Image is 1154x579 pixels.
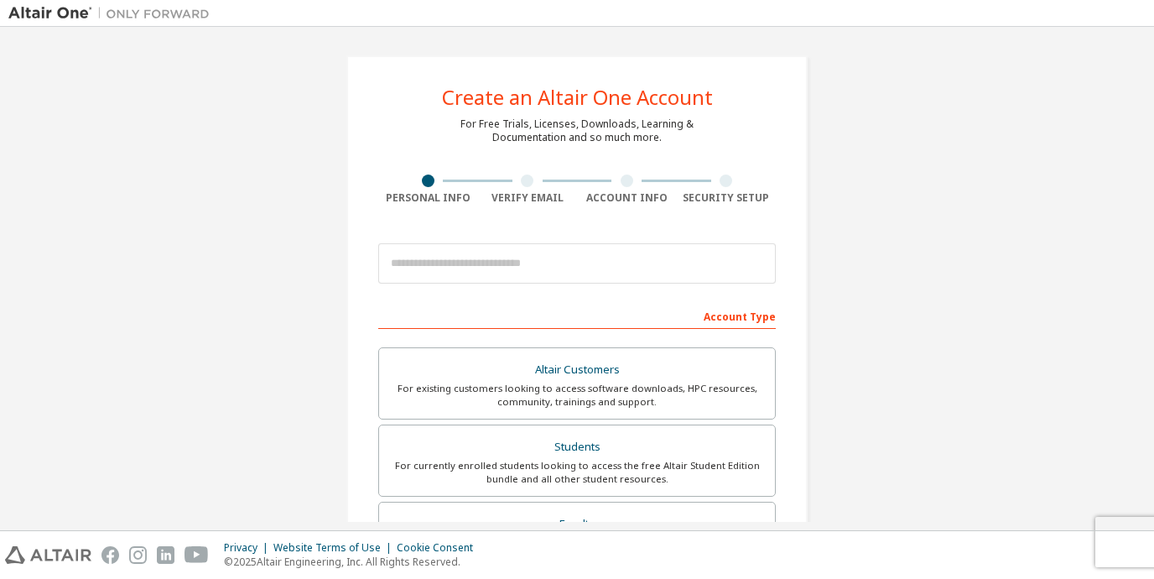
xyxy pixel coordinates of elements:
div: Website Terms of Use [273,541,397,555]
div: Verify Email [478,191,578,205]
div: Privacy [224,541,273,555]
div: Create an Altair One Account [442,87,713,107]
img: altair_logo.svg [5,546,91,564]
div: Personal Info [378,191,478,205]
div: For currently enrolled students looking to access the free Altair Student Edition bundle and all ... [389,459,765,486]
div: For Free Trials, Licenses, Downloads, Learning & Documentation and so much more. [460,117,694,144]
div: Security Setup [677,191,777,205]
img: facebook.svg [101,546,119,564]
div: Cookie Consent [397,541,483,555]
img: youtube.svg [185,546,209,564]
img: Altair One [8,5,218,22]
div: For existing customers looking to access software downloads, HPC resources, community, trainings ... [389,382,765,409]
img: instagram.svg [129,546,147,564]
div: Students [389,436,765,459]
p: © 2025 Altair Engineering, Inc. All Rights Reserved. [224,555,483,569]
div: Faculty [389,513,765,536]
div: Account Info [577,191,677,205]
div: Account Type [378,302,776,329]
img: linkedin.svg [157,546,174,564]
div: Altair Customers [389,358,765,382]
